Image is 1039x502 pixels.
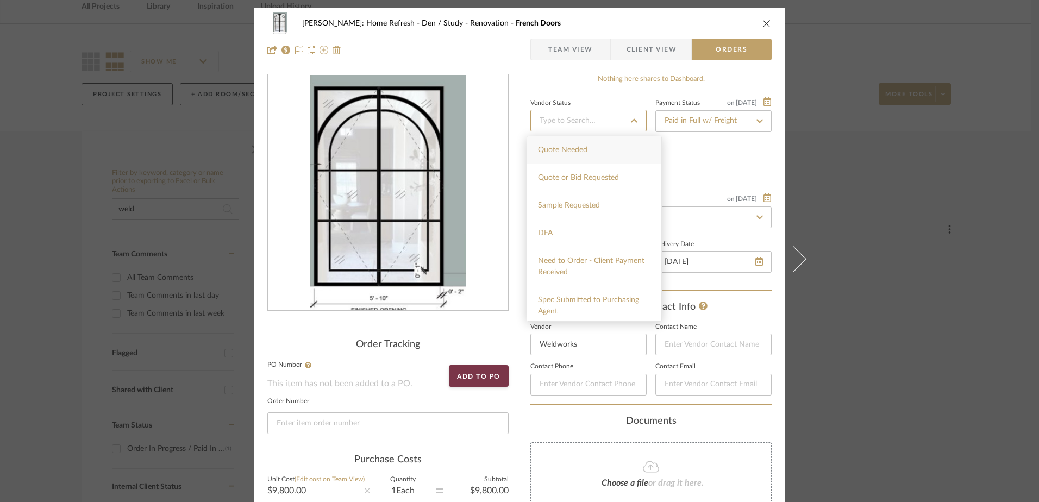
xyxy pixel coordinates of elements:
[655,101,700,106] div: Payment Status
[530,74,772,85] div: Nothing here shares to Dashboard.
[648,479,704,487] span: or drag it here.
[530,101,571,106] div: Vendor Status
[530,364,647,369] label: Contact Phone
[370,477,436,482] label: Quantity
[310,75,465,311] img: b3465555-5f7b-438b-9872-5ff502b833cc_436x436.jpg
[422,20,516,27] span: Den / Study - Renovation
[267,377,509,390] p: This item has not been added to a PO.
[602,479,648,487] span: Choose a file
[655,251,772,273] input: Enter Delivery Date
[268,75,508,311] div: 0
[655,364,772,369] label: Contact Email
[627,39,677,60] span: Client View
[516,20,561,27] span: French Doors
[704,39,759,60] span: Orders
[727,99,735,106] span: on
[370,486,436,495] div: 1 Each
[443,486,509,495] div: $9,800.00
[267,339,509,351] div: Order Tracking
[530,324,647,330] label: Vendor
[655,110,772,132] input: Type to Search…
[538,296,639,315] span: Spec Submitted to Purchasing Agent
[449,365,509,387] button: Add to PO
[762,18,772,28] button: close
[530,416,772,428] div: Documents
[538,202,600,209] span: Sample Requested
[267,12,293,34] img: b3465555-5f7b-438b-9872-5ff502b833cc_48x40.jpg
[302,20,422,27] span: [PERSON_NAME]: Home Refresh
[655,334,772,355] input: Enter Vendor Contact Name
[735,99,758,106] span: [DATE]
[267,362,509,368] label: PO Number
[538,257,644,276] span: Need to Order - Client Payment Received
[333,46,341,54] img: Remove from project
[655,324,772,330] label: Contact Name
[267,412,509,434] input: Enter item order number
[267,454,509,466] div: Purchase Costs
[267,486,365,495] div: $9,800.00
[443,477,509,482] label: Subtotal
[267,399,509,404] label: Order Number
[538,229,553,237] span: DFA
[655,374,772,396] input: Enter Vendor Contact Email
[655,242,694,247] label: Delivery Date
[538,174,619,181] span: Quote or Bid Requested
[295,476,365,482] span: (Edit cost on Team View)
[538,146,587,154] span: Quote Needed
[530,374,647,396] input: Enter Vendor Contact Phone
[530,110,647,131] input: Type to Search…
[267,477,365,482] label: Unit Cost
[548,39,593,60] span: Team View
[727,196,735,202] span: on
[735,195,758,203] span: [DATE]
[530,334,647,355] input: Enter Vendor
